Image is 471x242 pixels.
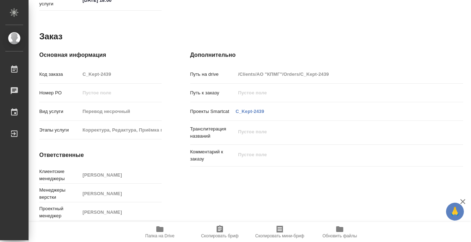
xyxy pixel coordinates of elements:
span: 🙏 [449,204,461,219]
input: Пустое поле [80,69,161,79]
p: Проектный менеджер [39,205,80,219]
span: Скопировать бриф [201,233,238,238]
p: Номер РО [39,89,80,97]
button: 🙏 [446,203,464,221]
input: Пустое поле [80,207,161,217]
input: Пустое поле [80,188,161,199]
input: Пустое поле [80,106,161,117]
button: Скопировать бриф [190,222,250,242]
input: Пустое поле [80,170,161,180]
p: Путь на drive [190,71,236,78]
p: Транслитерация названий [190,125,236,140]
p: Путь к заказу [190,89,236,97]
input: Пустое поле [235,69,440,79]
h4: Ответственные [39,151,162,159]
span: Обновить файлы [323,233,357,238]
input: Пустое поле [80,88,161,98]
button: Папка на Drive [130,222,190,242]
span: Скопировать мини-бриф [255,233,304,238]
p: Вид услуги [39,108,80,115]
h2: Заказ [39,31,62,42]
p: Менеджеры верстки [39,187,80,201]
h4: Дополнительно [190,51,463,59]
button: Обновить файлы [310,222,370,242]
p: Клиентские менеджеры [39,168,80,182]
button: Скопировать мини-бриф [250,222,310,242]
p: Код заказа [39,71,80,78]
span: Папка на Drive [145,233,174,238]
p: Комментарий к заказу [190,148,236,163]
input: Пустое поле [80,125,161,135]
input: Пустое поле [235,88,440,98]
h4: Основная информация [39,51,162,59]
p: Проекты Smartcat [190,108,236,115]
p: Этапы услуги [39,127,80,134]
a: C_Kept-2439 [235,109,264,114]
